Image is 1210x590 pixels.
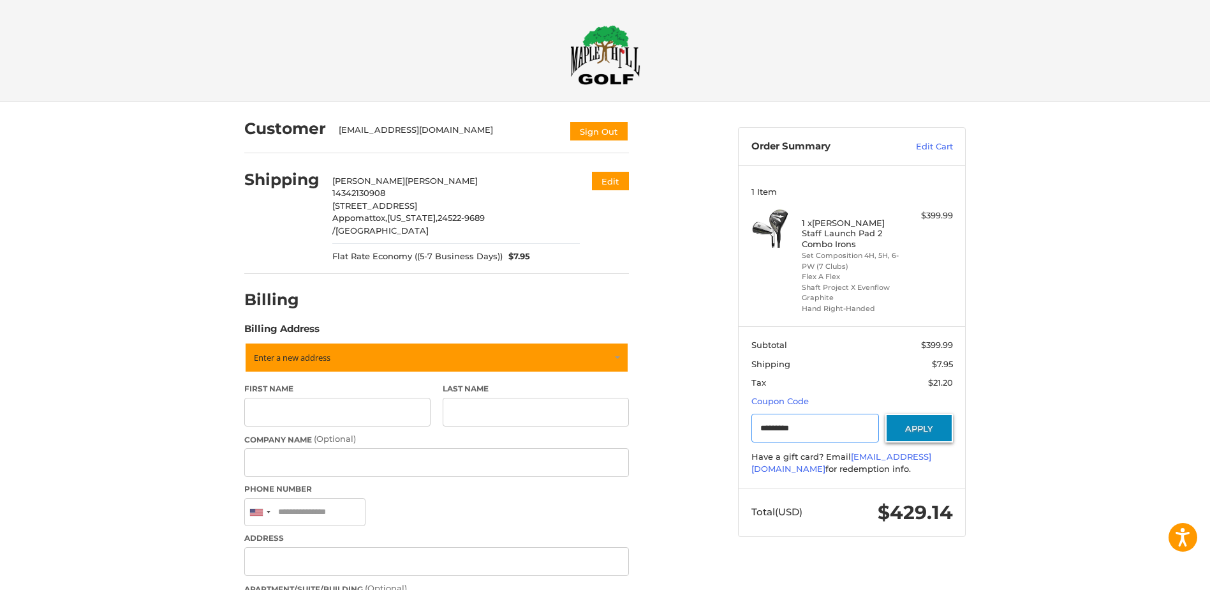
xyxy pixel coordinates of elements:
div: United States: +1 [245,499,274,526]
span: Flat Rate Economy ((5-7 Business Days)) [332,250,503,263]
img: Maple Hill Golf [570,25,640,85]
span: Appomattox, [332,213,387,223]
h2: Billing [244,290,319,310]
li: Flex A Flex [802,271,899,282]
h3: Order Summary [751,140,889,153]
span: [PERSON_NAME] [332,176,405,186]
span: 14342130908 [332,188,385,198]
small: (Optional) [314,434,356,444]
h3: 1 Item [751,186,953,197]
span: Shipping [751,359,790,369]
legend: Billing Address [244,322,320,342]
h4: 1 x [PERSON_NAME] Staff Launch Pad 2 Combo Irons [802,218,899,249]
span: Enter a new address [254,352,330,363]
div: Have a gift card? Email for redemption info. [751,451,953,476]
button: Sign Out [569,121,629,142]
label: Address [244,533,629,544]
li: Set Composition 4H, 5H, 6-PW (7 Clubs) [802,250,899,271]
span: $399.99 [921,340,953,350]
iframe: Google Customer Reviews [1105,556,1210,590]
a: Coupon Code [751,396,809,406]
a: Enter or select a different address [244,342,629,373]
li: Shaft Project X Evenflow Graphite [802,282,899,303]
h2: Shipping [244,170,320,190]
div: [EMAIL_ADDRESS][DOMAIN_NAME] [339,124,557,142]
span: Subtotal [751,340,787,350]
label: First Name [244,383,431,395]
label: Last Name [443,383,629,395]
label: Company Name [244,433,629,446]
span: 24522-9689 / [332,213,485,236]
h2: Customer [244,119,326,139]
span: [STREET_ADDRESS] [332,200,417,211]
span: Total (USD) [751,506,802,518]
span: [PERSON_NAME] [405,176,478,186]
span: $21.20 [928,377,953,388]
span: [GEOGRAPHIC_DATA] [336,225,429,236]
button: Apply [885,414,953,442]
span: $7.95 [932,359,953,369]
label: Phone Number [244,483,629,495]
div: $399.99 [903,209,953,222]
span: $429.14 [878,501,953,524]
span: [US_STATE], [387,213,438,223]
span: $7.95 [503,250,531,263]
li: Hand Right-Handed [802,303,899,314]
a: Edit Cart [889,140,953,153]
button: Edit [592,172,629,190]
input: Gift Certificate or Coupon Code [751,414,880,442]
span: Tax [751,377,766,388]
